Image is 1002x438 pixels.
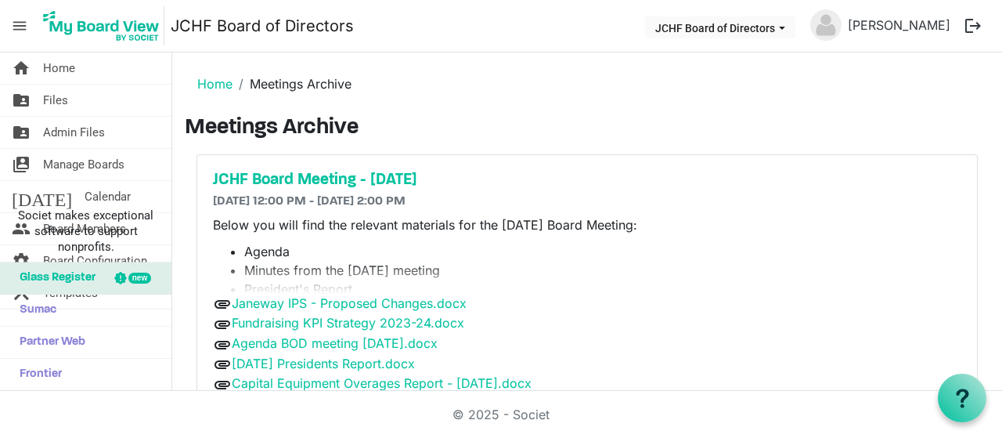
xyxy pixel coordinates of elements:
li: Agenda [244,242,961,261]
span: Manage Boards [43,149,124,180]
span: Files [43,85,68,116]
span: Frontier [12,359,62,390]
span: attachment [213,295,232,313]
span: Home [43,52,75,84]
a: Home [197,76,232,92]
a: [DATE] Presidents Report.docx [232,356,415,371]
a: [PERSON_NAME] [842,9,957,41]
a: My Board View Logo [38,6,171,45]
a: JCHF Board Meeting - [DATE] [213,171,961,190]
div: new [128,273,151,284]
h6: [DATE] 12:00 PM - [DATE] 2:00 PM [213,194,961,209]
span: attachment [213,355,232,374]
span: home [12,52,31,84]
span: [DATE] [12,181,72,212]
span: attachment [213,315,232,334]
img: My Board View Logo [38,6,164,45]
li: Meetings Archive [232,74,351,93]
p: Below you will find the relevant materials for the [DATE] Board Meeting: [213,215,961,234]
span: folder_shared [12,117,31,148]
span: attachment [213,375,232,394]
span: Calendar [85,181,131,212]
a: Agenda BOD meeting [DATE].docx [232,335,438,351]
a: Fundraising KPI Strategy 2023-24.docx [232,315,464,331]
a: Capital Equipment Overages Report - [DATE].docx [232,375,532,391]
span: Admin Files [43,117,105,148]
span: menu [5,11,34,41]
span: Glass Register [12,262,96,294]
button: JCHF Board of Directors dropdownbutton [645,16,795,38]
span: switch_account [12,149,31,180]
span: Partner Web [12,327,85,358]
a: © 2025 - Societ [452,407,550,422]
span: Sumac [12,295,56,326]
h3: Meetings Archive [185,115,989,142]
span: attachment [213,335,232,354]
img: no-profile-picture.svg [810,9,842,41]
button: logout [957,9,989,42]
a: Janeway IPS - Proposed Changes.docx [232,295,467,311]
li: Minutes from the [DATE] meeting [244,261,961,280]
li: President's Report [244,280,961,299]
a: JCHF Board of Directors [171,10,354,42]
span: Societ makes exceptional software to support nonprofits. [7,208,164,255]
span: folder_shared [12,85,31,116]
